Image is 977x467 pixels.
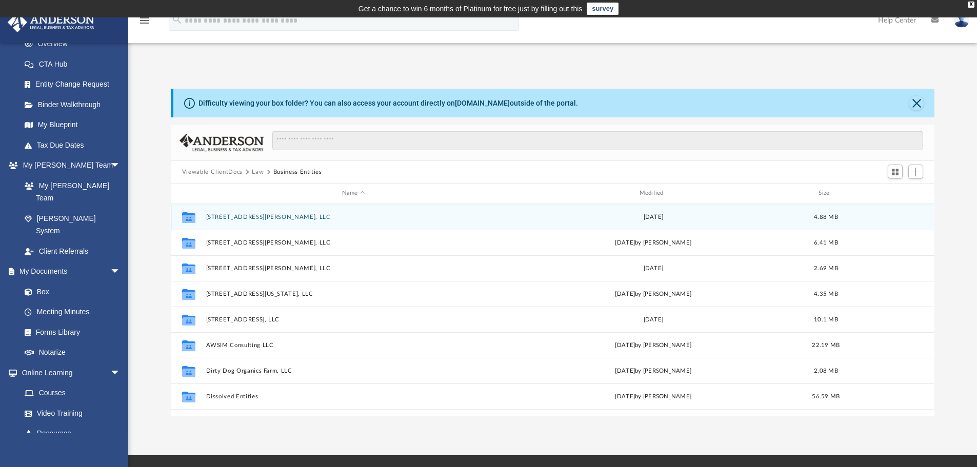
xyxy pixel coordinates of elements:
[14,423,131,444] a: Resources
[206,291,501,297] button: [STREET_ADDRESS][US_STATE], LLC
[14,383,131,403] a: Courses
[252,168,264,177] button: Law
[182,168,243,177] button: Viewable-ClientDocs
[14,54,136,74] a: CTA Hub
[272,131,923,150] input: Search files and folders
[205,189,501,198] div: Name
[455,99,510,107] a: [DOMAIN_NAME]
[814,368,838,373] span: 2.08 MB
[206,393,501,400] button: Dissolved Entities
[14,403,126,423] a: Video Training
[358,3,583,15] div: Get a chance to win 6 months of Platinum for free just by filling out this
[805,189,846,198] div: Size
[908,165,924,179] button: Add
[814,265,838,271] span: 2.69 MB
[14,302,131,322] a: Meeting Minutes
[14,115,131,135] a: My Blueprint
[7,155,131,176] a: My [PERSON_NAME] Teamarrow_drop_down
[110,261,131,282] span: arrow_drop_down
[206,342,501,349] button: AWSIM Consulting LLC
[14,74,136,95] a: Entity Change Request
[14,281,126,302] a: Box
[506,340,801,350] div: [DATE] by [PERSON_NAME]
[888,165,903,179] button: Switch to Grid View
[506,238,801,247] div: [DATE] by [PERSON_NAME]
[14,241,131,261] a: Client Referrals
[814,239,838,245] span: 6.41 MB
[273,168,322,177] button: Business Entities
[110,155,131,176] span: arrow_drop_down
[814,291,838,296] span: 4.35 MB
[206,316,501,323] button: [STREET_ADDRESS], LLC
[14,342,131,363] a: Notarize
[14,135,136,155] a: Tax Due Dates
[506,263,801,273] div: [DATE]
[206,214,501,220] button: [STREET_ADDRESS][PERSON_NAME], LLC
[14,94,136,115] a: Binder Walkthrough
[812,342,840,348] span: 22.19 MB
[206,368,501,374] button: Dirty Dog Organics Farm, LLC
[138,19,151,27] a: menu
[7,261,131,282] a: My Documentsarrow_drop_down
[812,393,840,399] span: 56.59 MB
[968,2,974,8] div: close
[506,366,801,375] div: [DATE] by [PERSON_NAME]
[506,289,801,298] div: [DATE] by [PERSON_NAME]
[506,212,801,221] div: [DATE]
[506,392,801,401] div: [DATE] by [PERSON_NAME]
[814,214,838,219] span: 4.88 MB
[814,316,838,322] span: 10.1 MB
[5,12,97,32] img: Anderson Advisors Platinum Portal
[587,3,619,15] a: survey
[505,189,801,198] div: Modified
[954,13,969,28] img: User Pic
[851,189,923,198] div: id
[909,96,924,110] button: Close
[171,204,935,416] div: grid
[138,14,151,27] i: menu
[506,315,801,324] div: [DATE]
[14,208,131,241] a: [PERSON_NAME] System
[7,362,131,383] a: Online Learningarrow_drop_down
[14,175,126,208] a: My [PERSON_NAME] Team
[171,14,183,25] i: search
[14,322,126,342] a: Forms Library
[175,189,201,198] div: id
[206,239,501,246] button: [STREET_ADDRESS][PERSON_NAME], LLC
[198,98,578,109] div: Difficulty viewing your box folder? You can also access your account directly on outside of the p...
[14,34,136,54] a: Overview
[110,362,131,383] span: arrow_drop_down
[206,265,501,272] button: [STREET_ADDRESS][PERSON_NAME], LLC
